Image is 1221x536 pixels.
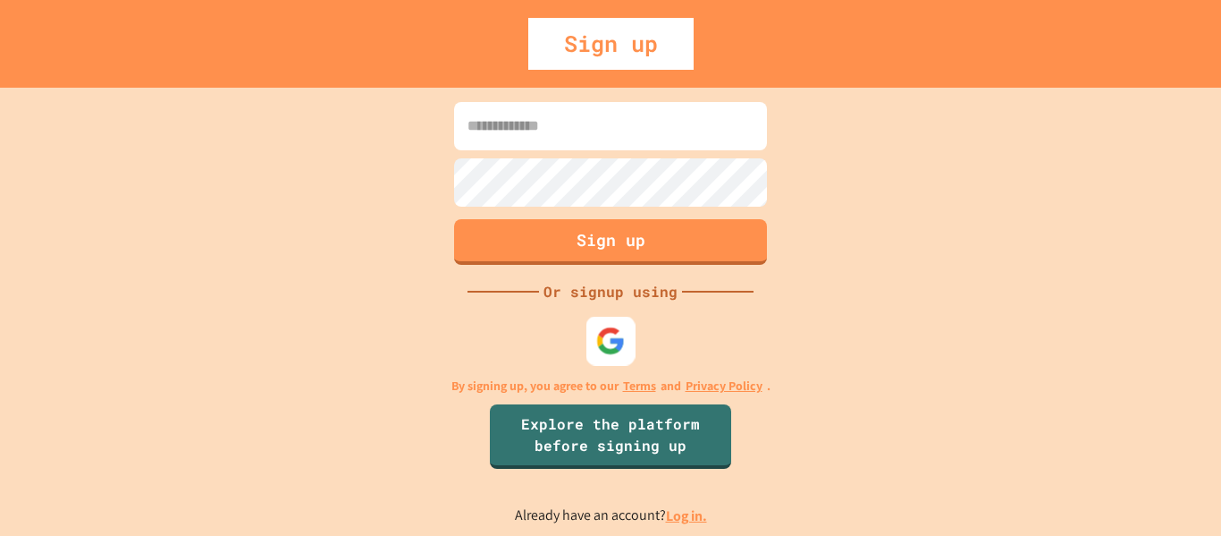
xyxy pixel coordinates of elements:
p: Already have an account? [515,505,707,527]
p: By signing up, you agree to our and . [451,377,770,396]
button: Sign up [454,219,767,265]
a: Explore the platform before signing up [490,404,731,469]
a: Log in. [666,506,707,525]
a: Terms [623,377,656,396]
div: Or signup using [539,281,682,302]
div: Sign up [528,18,694,70]
img: google-icon.svg [596,326,626,355]
a: Privacy Policy [686,377,762,396]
